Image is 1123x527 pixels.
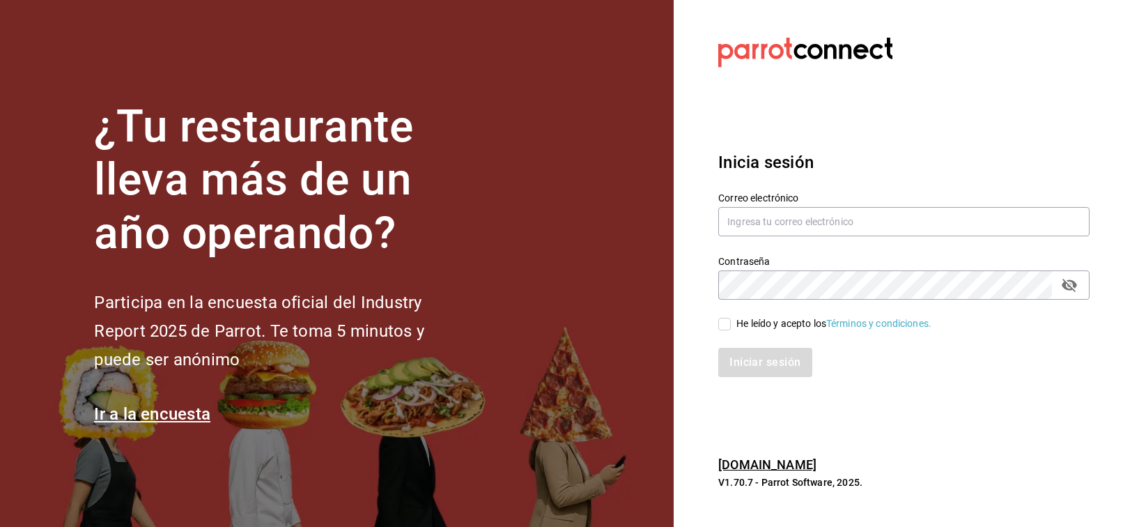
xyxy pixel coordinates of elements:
[94,404,210,424] a: Ir a la encuesta
[718,256,1090,266] label: Contraseña
[736,316,931,331] div: He leído y acepto los
[718,457,816,472] a: [DOMAIN_NAME]
[718,207,1090,236] input: Ingresa tu correo electrónico
[718,475,1090,489] p: V1.70.7 - Parrot Software, 2025.
[94,100,470,261] h1: ¿Tu restaurante lleva más de un año operando?
[94,289,470,374] h2: Participa en la encuesta oficial del Industry Report 2025 de Parrot. Te toma 5 minutos y puede se...
[718,192,1090,202] label: Correo electrónico
[826,318,931,329] a: Términos y condiciones.
[718,150,1090,175] h3: Inicia sesión
[1058,273,1081,297] button: passwordField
